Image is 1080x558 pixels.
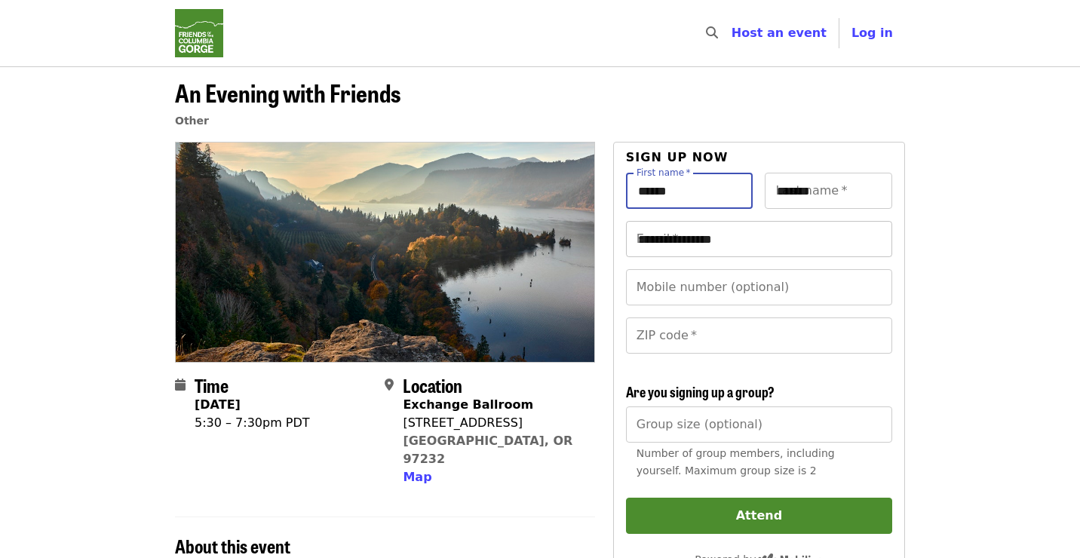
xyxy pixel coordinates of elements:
[403,470,431,484] span: Map
[403,397,533,412] strong: Exchange Ballroom
[175,9,223,57] img: Friends Of The Columbia Gorge - Home
[403,414,582,432] div: [STREET_ADDRESS]
[626,221,892,257] input: Email
[626,173,753,209] input: First name
[626,382,775,401] span: Are you signing up a group?
[732,26,827,40] a: Host an event
[195,372,229,398] span: Time
[175,75,400,110] span: An Evening with Friends
[176,143,594,361] img: An Evening with Friends organized by Friends Of The Columbia Gorge
[637,447,835,477] span: Number of group members, including yourself. Maximum group size is 2
[765,173,892,209] input: Last name
[839,18,905,48] button: Log in
[175,115,209,127] a: Other
[637,168,691,177] label: First name
[851,26,893,40] span: Log in
[195,414,310,432] div: 5:30 – 7:30pm PDT
[626,269,892,305] input: Mobile number (optional)
[626,317,892,354] input: ZIP code
[626,150,729,164] span: Sign up now
[706,26,718,40] i: search icon
[403,372,462,398] span: Location
[195,397,241,412] strong: [DATE]
[385,378,394,392] i: map-marker-alt icon
[403,468,431,486] button: Map
[626,406,892,443] input: [object Object]
[626,498,892,534] button: Attend
[727,15,739,51] input: Search
[175,378,186,392] i: calendar icon
[403,434,572,466] a: [GEOGRAPHIC_DATA], OR 97232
